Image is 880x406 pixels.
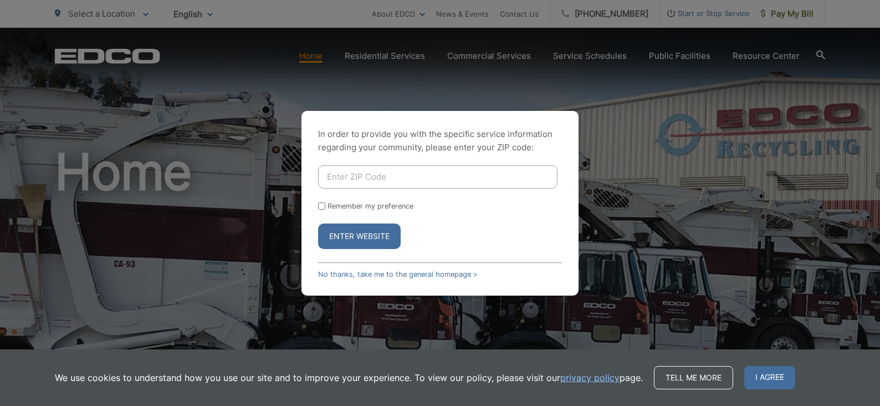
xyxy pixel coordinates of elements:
p: In order to provide you with the specific service information regarding your community, please en... [318,128,562,154]
a: No thanks, take me to the general homepage > [318,270,478,278]
a: Tell me more [654,366,733,389]
span: I agree [744,366,795,389]
label: Remember my preference [328,202,413,210]
a: privacy policy [560,371,620,384]
button: Enter Website [318,224,401,249]
p: We use cookies to understand how you use our site and to improve your experience. To view our pol... [55,371,643,384]
input: Enter ZIP Code [318,165,557,189]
